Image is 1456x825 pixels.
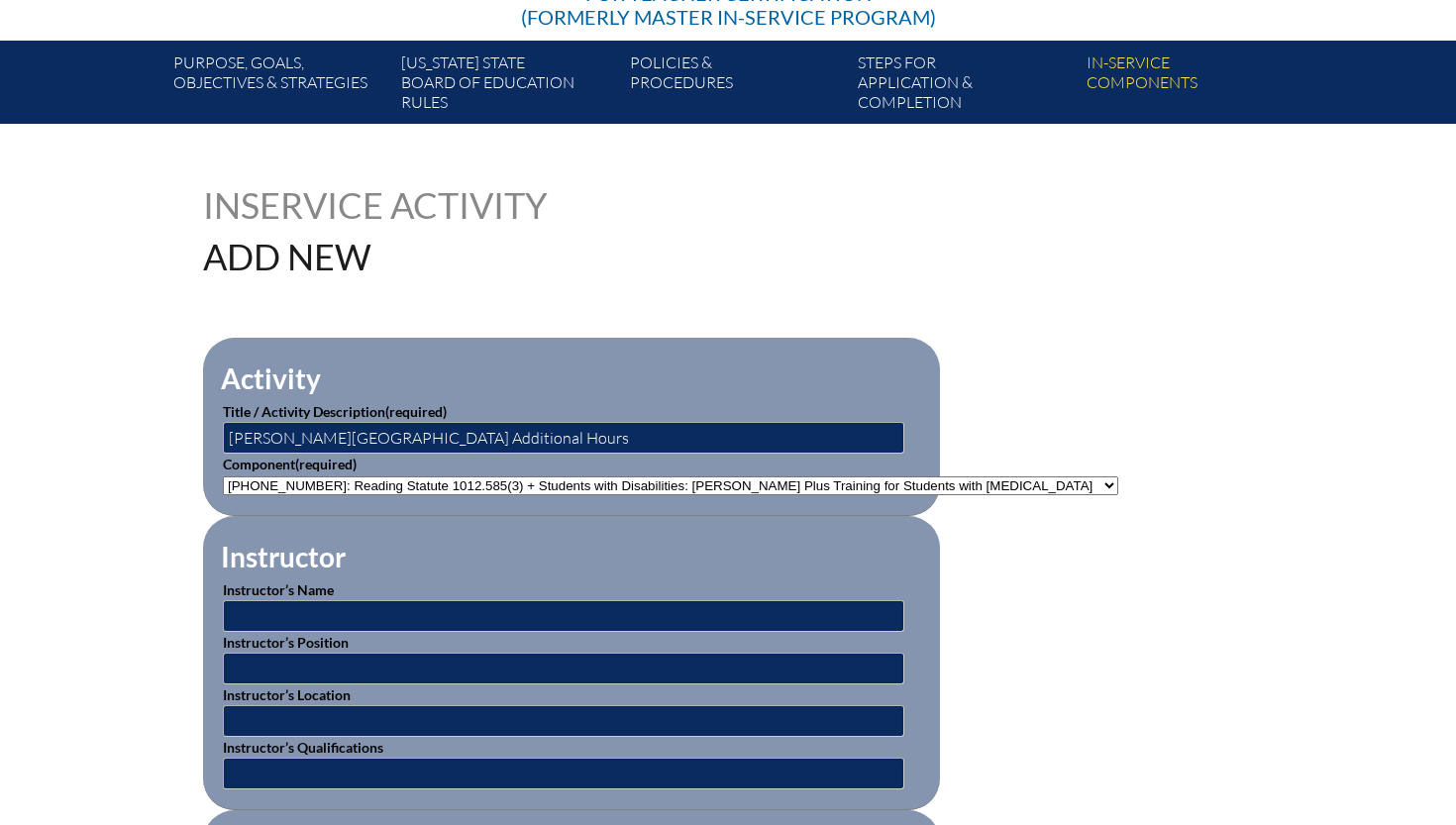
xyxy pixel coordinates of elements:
a: Steps forapplication & completion [850,49,1078,124]
label: Instructor’s Qualifications [223,739,383,756]
h1: Add New [203,239,854,274]
h1: Inservice Activity [203,187,602,223]
label: Instructor’s Location [223,686,351,703]
label: Instructor’s Name [223,581,334,598]
a: Policies &Procedures [622,49,850,124]
label: Instructor’s Position [223,634,349,651]
label: Component [223,456,357,472]
label: Title / Activity Description [223,403,447,420]
legend: Instructor [219,540,348,573]
a: Purpose, goals,objectives & strategies [165,49,393,124]
select: activity_component[data][] [223,476,1118,495]
legend: Activity [219,361,323,395]
span: (required) [295,456,357,472]
a: In-servicecomponents [1079,49,1306,124]
a: [US_STATE] StateBoard of Education rules [393,49,621,124]
span: (required) [385,403,447,420]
